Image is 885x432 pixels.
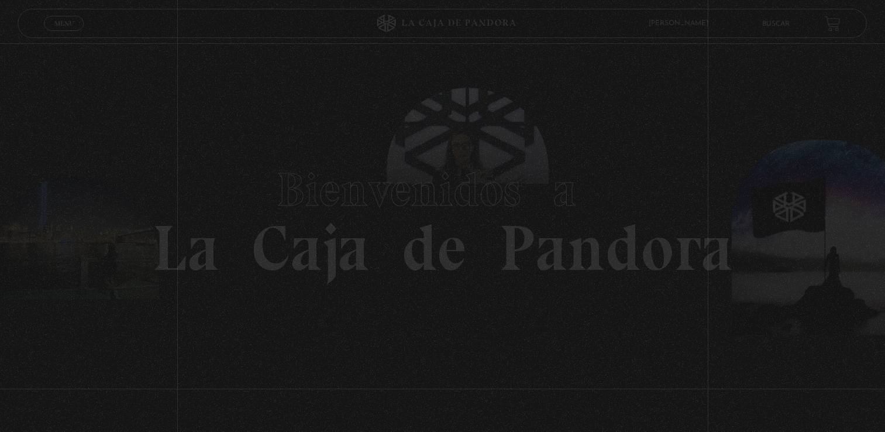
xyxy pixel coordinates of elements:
[643,20,720,27] span: [PERSON_NAME]
[762,20,790,27] a: Buscar
[54,20,74,27] span: Menu
[277,162,609,218] span: Bienvenidos a
[825,15,841,31] a: View your shopping cart
[50,30,78,38] span: Cerrar
[152,152,733,280] h1: La Caja de Pandora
